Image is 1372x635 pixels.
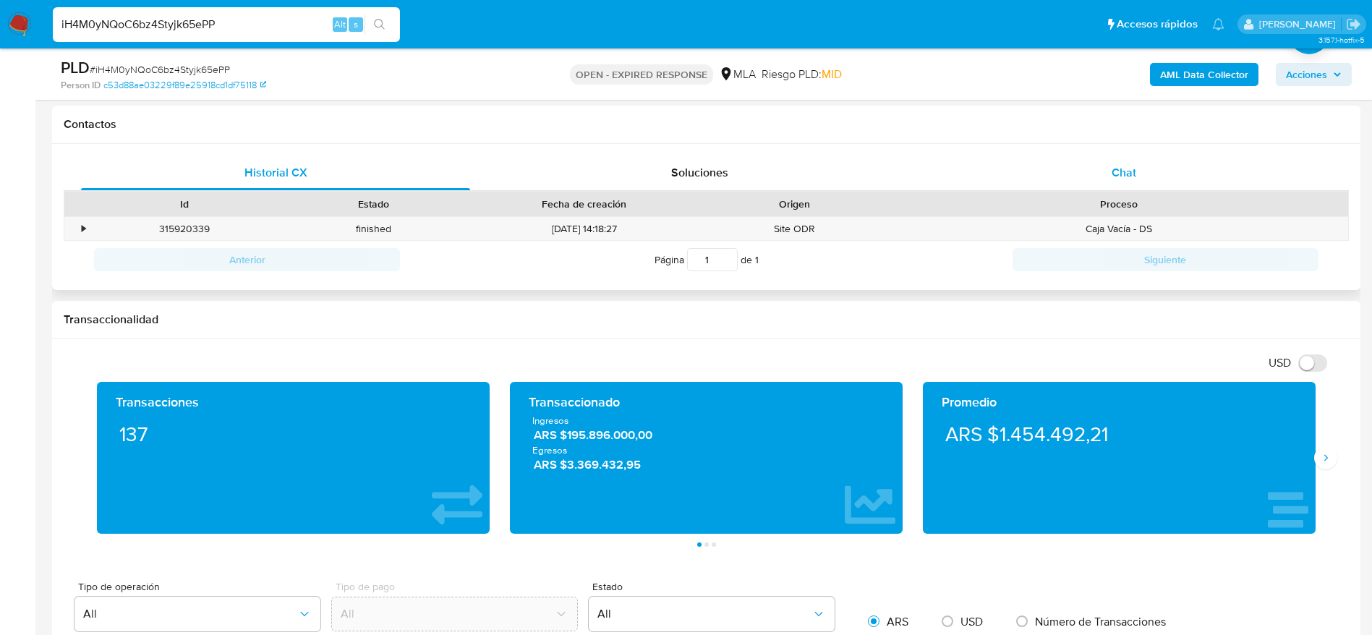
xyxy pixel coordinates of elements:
[279,217,469,241] div: finished
[719,67,756,82] div: MLA
[1013,248,1318,271] button: Siguiente
[354,17,358,31] span: s
[1286,63,1327,86] span: Acciones
[479,197,690,211] div: Fecha de creación
[334,17,346,31] span: Alt
[103,79,266,92] a: c53d88ae03229f89e25918cd1df75118
[710,197,879,211] div: Origen
[1318,34,1365,46] span: 3.157.1-hotfix-5
[700,217,890,241] div: Site ODR
[469,217,700,241] div: [DATE] 14:18:27
[90,62,230,77] span: # iH4M0yNQoC6bz4Styjk65ePP
[1212,18,1224,30] a: Notificaciones
[570,64,713,85] p: OPEN - EXPIRED RESPONSE
[244,164,307,181] span: Historial CX
[61,56,90,79] b: PLD
[82,222,85,236] div: •
[655,248,759,271] span: Página de
[94,248,400,271] button: Anterior
[822,66,842,82] span: MID
[64,312,1349,327] h1: Transaccionalidad
[1259,17,1341,31] p: elaine.mcfarlane@mercadolibre.com
[900,197,1338,211] div: Proceso
[1117,17,1198,32] span: Accesos rápidos
[671,164,728,181] span: Soluciones
[1346,17,1361,32] a: Salir
[100,197,269,211] div: Id
[53,15,400,34] input: Buscar usuario o caso...
[755,252,759,267] span: 1
[365,14,394,35] button: search-icon
[1112,164,1136,181] span: Chat
[64,117,1349,132] h1: Contactos
[61,79,101,92] b: Person ID
[762,67,842,82] span: Riesgo PLD:
[1150,63,1258,86] button: AML Data Collector
[289,197,459,211] div: Estado
[890,217,1348,241] div: Caja Vacía - DS
[1276,63,1352,86] button: Acciones
[90,217,279,241] div: 315920339
[1160,63,1248,86] b: AML Data Collector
